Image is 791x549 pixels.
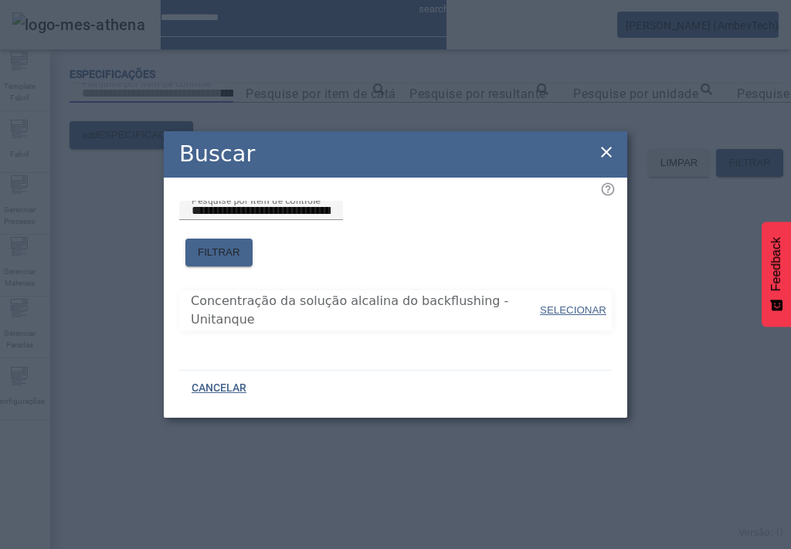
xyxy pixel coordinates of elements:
span: CANCELAR [192,381,246,396]
span: FILTRAR [198,245,240,260]
button: Feedback - Mostrar pesquisa [762,222,791,327]
h2: Buscar [179,137,255,171]
span: SELECIONAR [540,304,606,316]
button: SELECIONAR [538,297,608,324]
span: Concentração da solução alcalina do backflushing - Unitanque [191,292,538,329]
span: Feedback [769,237,783,291]
mat-label: Pesquise por item de controle [192,195,321,205]
button: CANCELAR [179,374,259,402]
button: FILTRAR [185,239,253,266]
